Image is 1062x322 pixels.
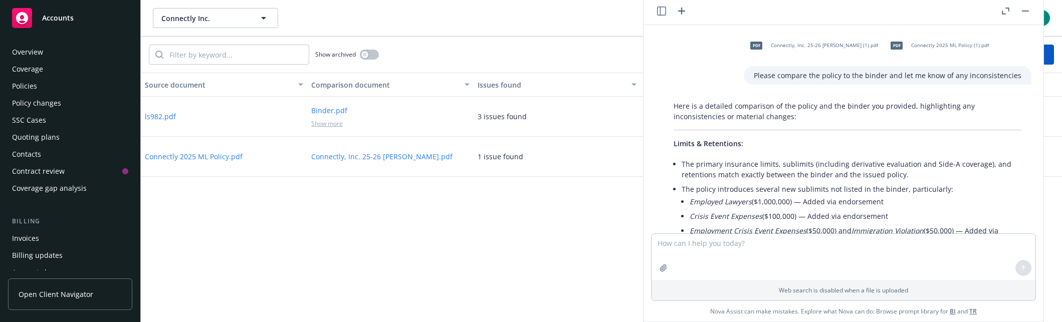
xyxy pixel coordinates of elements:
a: Coverage [8,61,132,77]
a: Quoting plans [8,129,132,145]
li: ($1,000,000) — Added via endorsement [690,194,1021,209]
a: Accounts [8,4,132,32]
p: Web search is disabled when a file is uploaded [658,286,1029,294]
li: ($50,000) and ($50,000) — Added via endorsement (EPL) [690,223,1021,248]
button: Connectly, Inc. 25-26 [PERSON_NAME].pdf [311,151,453,162]
em: Employed Lawyers [690,197,752,206]
div: Policy changes [12,95,61,111]
div: Comparison document [311,80,459,90]
span: Accounts [42,14,74,22]
li: The policy introduces several new sublimits not listed in the binder, particularly: [682,182,1021,250]
div: Contacts [12,146,41,162]
span: Nova Assist can make mistakes. Explore what Nova can do: Browse prompt library for and [710,301,977,321]
div: Account charges [12,264,68,280]
div: Source document [145,80,292,90]
div: 1 issue found [478,151,523,162]
span: Connectly 2025 ML Policy (1).pdf [911,42,989,49]
a: Coverage gap analysis [8,180,132,196]
button: ls982.pdf [145,111,176,122]
a: Contract review [8,163,132,179]
a: Contacts [8,146,132,162]
span: pdf [750,42,762,49]
svg: Search [155,51,163,59]
span: Limits & Retentions: [674,139,743,148]
p: Please compare the policy to the binder and let me know of any inconsistencies [754,70,1021,81]
a: BI [950,307,956,315]
div: Policies [12,78,37,94]
div: pdfConnectly 2025 ML Policy (1).pdf [884,33,991,58]
a: TR [969,307,977,315]
div: Overview [12,44,43,60]
div: SSC Cases [12,112,46,128]
button: Status [641,73,807,97]
span: Show archived [315,50,356,59]
div: Contract review [12,163,65,179]
span: pdf [891,42,903,49]
a: Policy changes [8,95,132,111]
span: Connectly Inc. [161,13,248,24]
div: Quoting plans [12,129,60,145]
div: Coverage [12,61,43,77]
span: Open Client Navigator [19,289,93,299]
li: ($100,000) — Added via endorsement [690,209,1021,223]
div: Billing updates [12,247,63,263]
div: Billing [8,216,132,226]
em: Employment Crisis Event Expenses [690,226,806,235]
span: Connectly, Inc. 25-26 [PERSON_NAME] (1).pdf [771,42,878,49]
em: Immigration Violation [852,226,924,235]
button: Comparison document [307,73,474,97]
div: Invoices [12,230,39,246]
div: Issues found [478,80,625,90]
li: The primary insurance limits, sublimits (including derivative evaluation and Side-A coverage), an... [682,157,1021,182]
span: Show more [311,119,343,128]
a: Policies [8,78,132,94]
button: Source document [141,73,307,97]
input: Filter by keyword... [163,45,309,64]
button: Connectly 2025 ML Policy.pdf [145,151,243,162]
a: Billing updates [8,247,132,263]
a: Invoices [8,230,132,246]
div: Coverage gap analysis [12,180,87,196]
button: Connectly Inc. [153,8,278,28]
a: Overview [8,44,132,60]
a: Account charges [8,264,132,280]
p: Here is a detailed comparison of the policy and the binder you provided, highlighting any inconsi... [674,101,1021,122]
div: 3 issues found [478,111,527,122]
button: Issues found [474,73,640,97]
div: pdfConnectly, Inc. 25-26 [PERSON_NAME] (1).pdf [744,33,880,58]
a: SSC Cases [8,112,132,128]
em: Crisis Event Expenses [690,211,762,221]
button: Binder.pdf [311,105,347,116]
